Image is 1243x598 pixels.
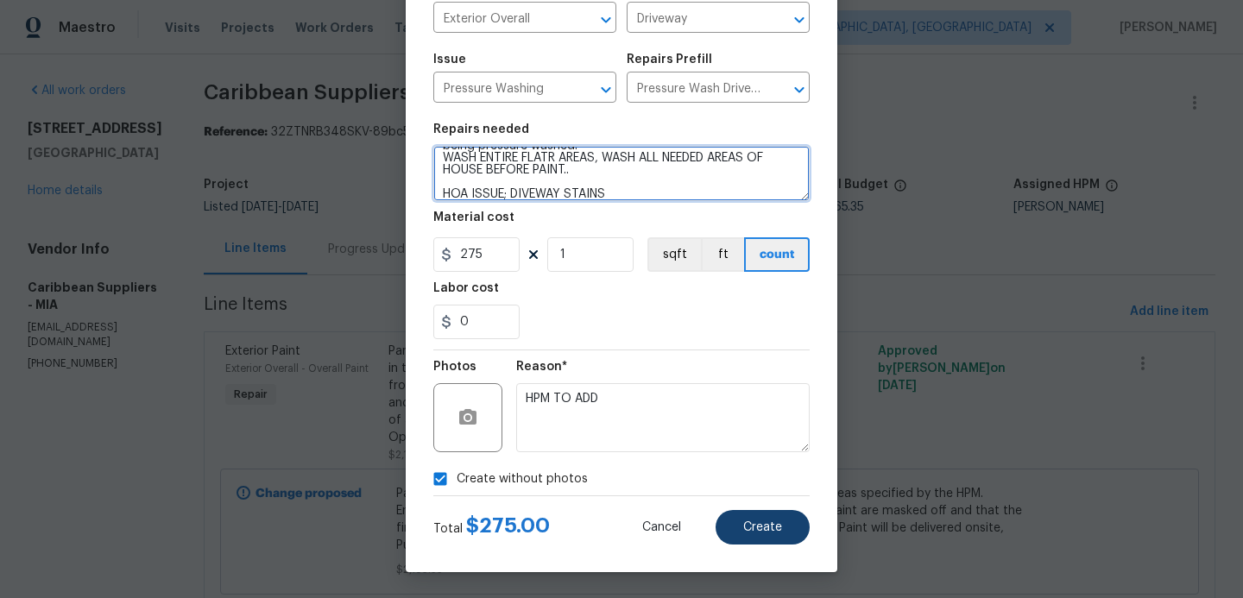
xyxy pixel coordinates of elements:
button: count [744,237,810,272]
h5: Repairs needed [433,123,529,135]
button: Open [787,8,811,32]
h5: Reason* [516,361,567,373]
button: sqft [647,237,701,272]
span: Create without photos [457,470,588,488]
h5: Issue [433,54,466,66]
textarea: Pressure wash the driveways/walkways as directed by the PM. Ensure that all debris and residue ar... [433,146,810,201]
button: Open [594,78,618,102]
button: Open [594,8,618,32]
button: ft [701,237,744,272]
h5: Material cost [433,211,514,223]
button: Open [787,78,811,102]
textarea: HPM TO ADD [516,383,810,452]
span: $ 275.00 [466,515,550,536]
span: Cancel [642,521,681,534]
h5: Repairs Prefill [627,54,712,66]
button: Cancel [615,510,709,544]
div: Total [433,517,550,538]
span: Create [743,521,782,534]
h5: Photos [433,361,476,373]
button: Create [716,510,810,544]
h5: Labor cost [433,282,499,294]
